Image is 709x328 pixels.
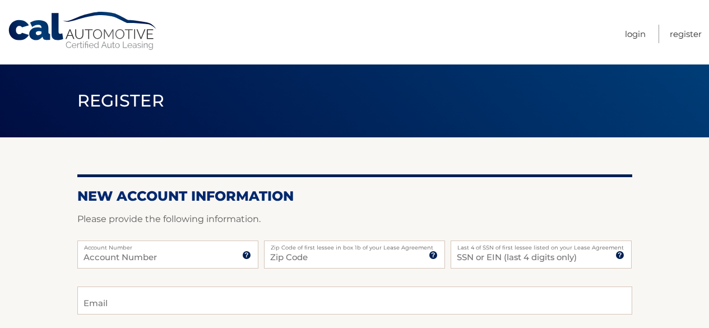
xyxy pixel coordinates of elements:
[77,90,165,111] span: Register
[264,241,445,269] input: Zip Code
[670,25,702,43] a: Register
[615,251,624,260] img: tooltip.svg
[77,287,632,315] input: Email
[264,241,445,250] label: Zip Code of first lessee in box 1b of your Lease Agreement
[77,241,258,269] input: Account Number
[451,241,632,250] label: Last 4 of SSN of first lessee listed on your Lease Agreement
[77,211,632,227] p: Please provide the following information.
[77,188,632,205] h2: New Account Information
[242,251,251,260] img: tooltip.svg
[451,241,632,269] input: SSN or EIN (last 4 digits only)
[7,11,159,51] a: Cal Automotive
[77,241,258,250] label: Account Number
[429,251,438,260] img: tooltip.svg
[625,25,646,43] a: Login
